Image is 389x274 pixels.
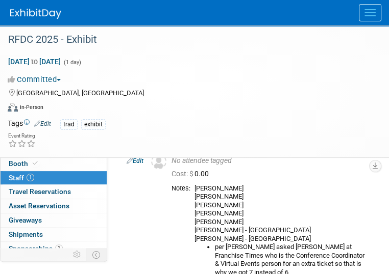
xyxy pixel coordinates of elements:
button: Menu [359,4,381,21]
span: (1 day) [63,59,81,66]
a: Sponsorships1 [1,242,107,256]
span: Asset Reservations [9,202,69,210]
span: Cost: $ [172,170,195,178]
span: to [30,58,39,66]
a: Edit [34,120,51,127]
span: 1 [27,174,34,181]
span: Sponsorships [9,244,63,253]
span: [GEOGRAPHIC_DATA], [GEOGRAPHIC_DATA] [16,89,144,97]
span: [DATE] [DATE] [8,57,61,66]
span: 0.00 [172,170,213,178]
div: exhibit [81,119,106,130]
a: Staff1 [1,171,107,185]
span: Booth [9,159,40,168]
div: No attendee tagged [172,156,370,166]
span: Travel Reservations [9,187,71,196]
div: Notes: [172,184,190,193]
a: Travel Reservations [1,185,107,199]
span: Shipments [9,230,43,238]
a: Asset Reservations [1,199,107,213]
i: Booth reservation complete [33,160,38,166]
td: Tags [8,118,51,130]
a: Shipments [1,228,107,241]
a: Edit [127,157,143,165]
div: RFDC 2025 - Exhibit [5,31,369,49]
img: Unassigned-User-Icon.png [151,154,166,169]
div: Event Rating [8,133,36,139]
span: Staff [9,174,34,182]
button: Committed [8,74,65,85]
div: In-Person [19,103,43,111]
div: trad [60,119,78,130]
td: Toggle Event Tabs [86,248,107,261]
td: Personalize Event Tab Strip [68,248,86,261]
div: Event Format [8,101,369,117]
a: Booth [1,157,107,171]
a: Giveaways [1,213,107,227]
img: Format-Inperson.png [8,103,18,111]
span: Giveaways [9,216,42,224]
span: 1 [55,244,63,252]
img: ExhibitDay [10,9,61,19]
